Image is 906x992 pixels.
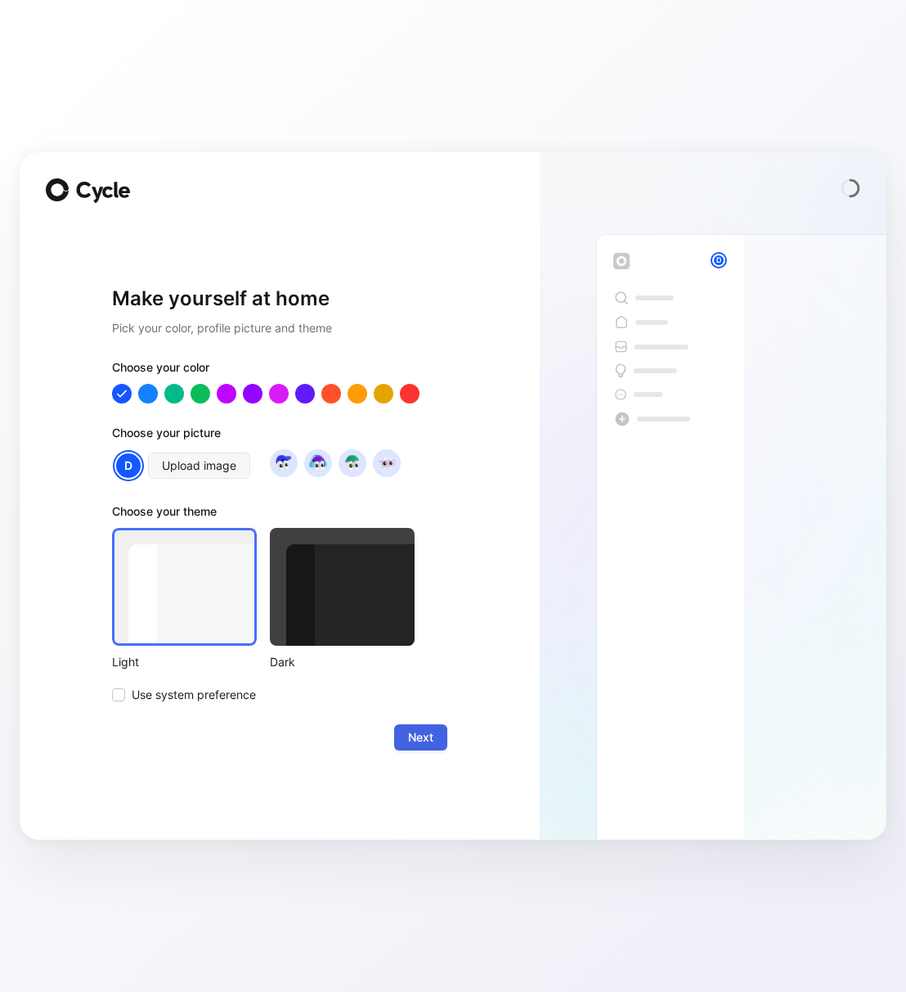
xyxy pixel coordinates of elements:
[112,652,257,672] div: Light
[307,452,329,474] img: avatar
[613,253,630,269] img: workspace-default-logo-wX5zAyuM.png
[112,502,415,528] div: Choose your theme
[341,452,363,474] img: avatar
[112,423,447,449] div: Choose your picture
[162,456,236,476] span: Upload image
[272,452,294,474] img: avatar
[394,724,447,751] button: Next
[148,453,250,479] button: Upload image
[132,685,256,705] span: Use system preference
[112,286,447,312] h1: Make yourself at home
[712,254,725,267] div: D
[112,358,447,384] div: Choose your color
[112,318,447,338] h2: Pick your color, profile picture and theme
[408,728,433,747] span: Next
[270,652,415,672] div: Dark
[114,452,142,480] div: D
[375,452,397,474] img: avatar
